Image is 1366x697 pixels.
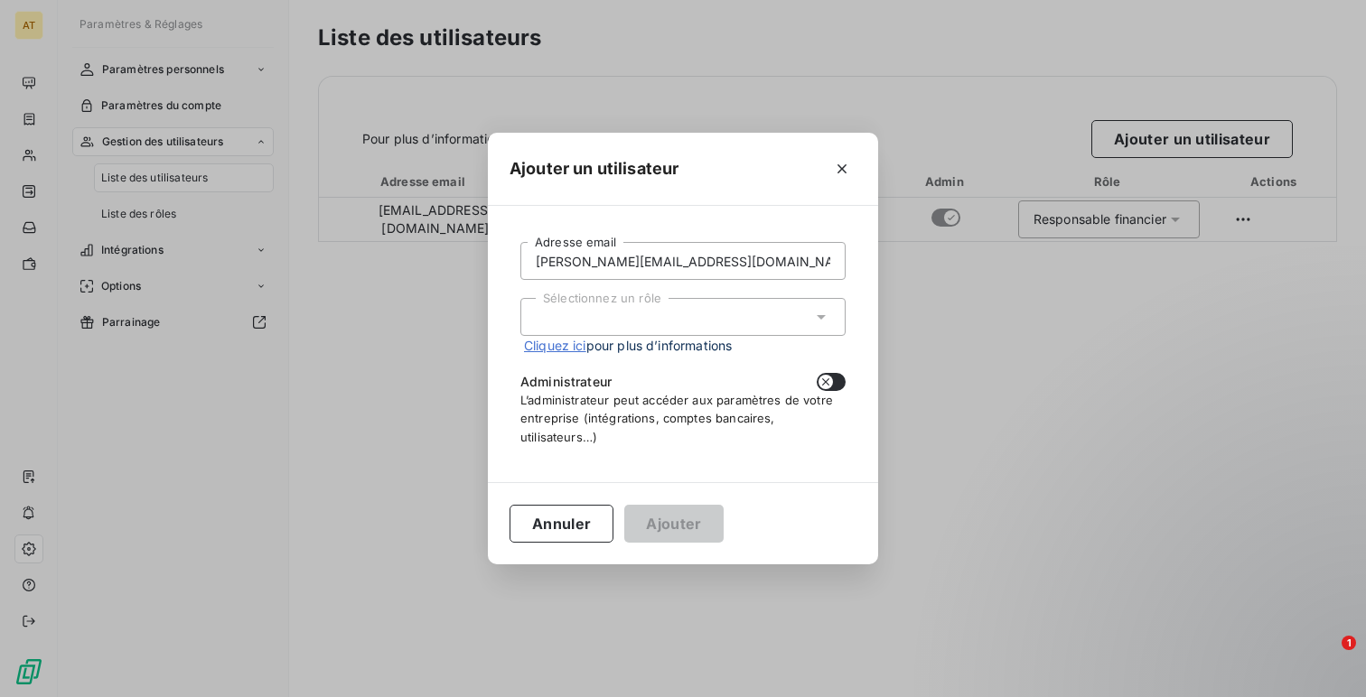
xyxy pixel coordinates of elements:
[520,393,833,443] span: L’administrateur peut accéder aux paramètres de votre entreprise (intégrations, comptes bancaires...
[510,505,613,543] button: Annuler
[524,336,732,355] span: pour plus d’informations
[510,156,678,181] h5: Ajouter un utilisateur
[1342,636,1356,650] span: 1
[1005,522,1366,648] iframe: Intercom notifications message
[624,505,723,543] button: Ajouter
[520,373,612,391] span: Administrateur
[524,338,586,353] a: Cliquez ici
[1305,636,1348,679] iframe: Intercom live chat
[520,242,846,280] input: placeholder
